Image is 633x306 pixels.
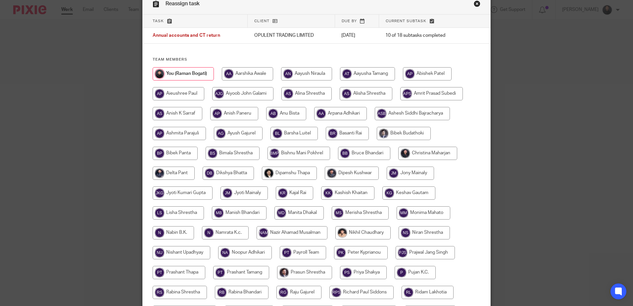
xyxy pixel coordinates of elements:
[342,19,357,23] span: Due by
[341,32,372,39] p: [DATE]
[254,32,328,39] p: OPULENT TRADING LIMITED
[153,33,220,38] span: Annual accounts and CT return
[474,0,480,9] a: Close this dialog window
[153,19,164,23] span: Task
[254,19,269,23] span: Client
[386,19,426,23] span: Current subtask
[379,28,466,44] td: 10 of 18 subtasks completed
[153,57,480,62] h4: Team members
[166,1,200,6] span: Reassign task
